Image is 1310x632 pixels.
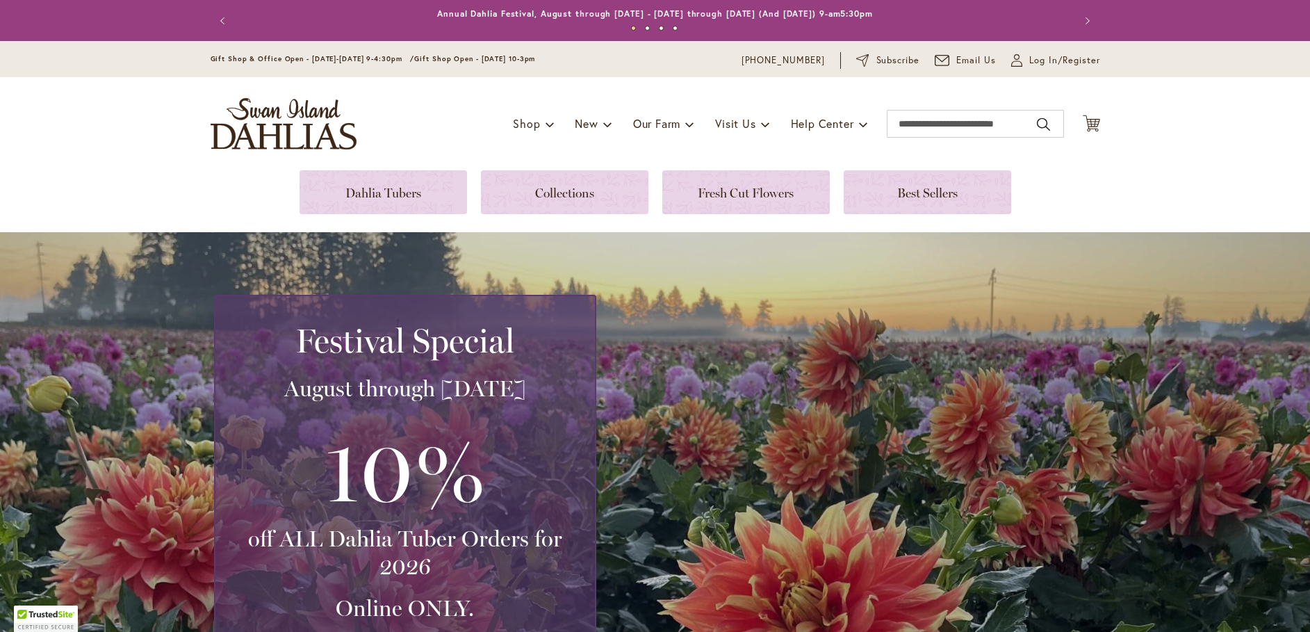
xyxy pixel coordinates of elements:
h3: off ALL Dahlia Tuber Orders for 2026 [232,525,578,581]
a: store logo [211,98,357,149]
span: Email Us [956,54,996,67]
span: New [575,116,598,131]
h3: August through [DATE] [232,375,578,403]
span: Visit Us [715,116,755,131]
a: Email Us [935,54,996,67]
button: Previous [211,7,238,35]
button: 2 of 4 [645,26,650,31]
span: Our Farm [633,116,680,131]
span: Gift Shop Open - [DATE] 10-3pm [414,54,535,63]
div: TrustedSite Certified [14,606,78,632]
h2: Festival Special [232,321,578,360]
span: Help Center [791,116,854,131]
span: Log In/Register [1029,54,1100,67]
span: Shop [513,116,540,131]
button: 4 of 4 [673,26,678,31]
span: Gift Shop & Office Open - [DATE]-[DATE] 9-4:30pm / [211,54,415,63]
h3: 10% [232,416,578,525]
a: [PHONE_NUMBER] [742,54,826,67]
button: 1 of 4 [631,26,636,31]
h3: Online ONLY. [232,594,578,622]
span: Subscribe [876,54,920,67]
a: Subscribe [856,54,919,67]
button: 3 of 4 [659,26,664,31]
button: Next [1072,7,1100,35]
a: Annual Dahlia Festival, August through [DATE] - [DATE] through [DATE] (And [DATE]) 9-am5:30pm [437,8,873,19]
a: Log In/Register [1011,54,1100,67]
